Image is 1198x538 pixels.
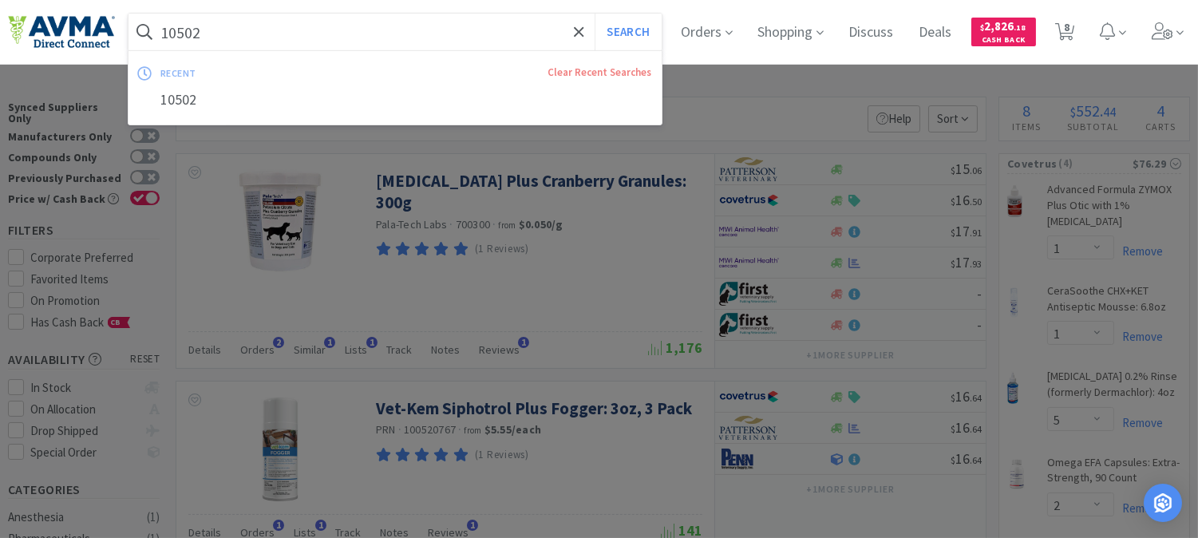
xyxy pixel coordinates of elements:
[160,61,372,85] div: recent
[913,26,959,40] a: Deals
[1014,22,1026,33] span: . 18
[981,36,1026,46] span: Cash Back
[128,85,662,115] div: 10502
[843,26,900,40] a: Discuss
[548,65,652,79] a: Clear Recent Searches
[128,14,662,50] input: Search by item, sku, manufacturer, ingredient, size...
[1049,27,1081,42] a: 8
[1144,484,1182,522] div: Open Intercom Messenger
[971,10,1036,53] a: $2,826.18Cash Back
[981,18,1026,34] span: 2,826
[981,22,985,33] span: $
[595,14,661,50] button: Search
[8,15,115,49] img: e4e33dab9f054f5782a47901c742baa9_102.png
